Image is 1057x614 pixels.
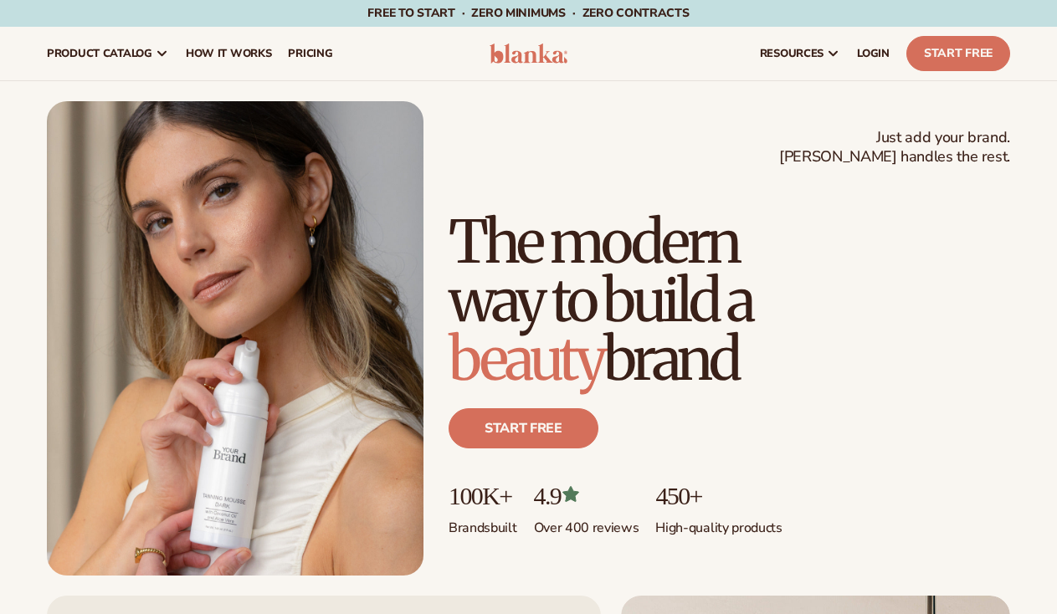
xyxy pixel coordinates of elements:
[280,27,341,80] a: pricing
[367,5,689,21] span: Free to start · ZERO minimums · ZERO contracts
[490,43,568,64] img: logo
[47,47,152,60] span: product catalog
[449,322,603,396] span: beauty
[449,212,1010,388] h1: The modern way to build a brand
[906,36,1010,71] a: Start Free
[655,509,782,537] p: High-quality products
[752,27,849,80] a: resources
[177,27,280,80] a: How It Works
[449,408,598,448] a: Start free
[449,509,517,537] p: Brands built
[288,47,332,60] span: pricing
[449,482,517,509] p: 100K+
[534,509,639,537] p: Over 400 reviews
[38,27,177,80] a: product catalog
[849,27,898,80] a: LOGIN
[760,47,824,60] span: resources
[186,47,272,60] span: How It Works
[779,128,1010,167] span: Just add your brand. [PERSON_NAME] handles the rest.
[655,482,782,509] p: 450+
[857,47,890,60] span: LOGIN
[47,101,423,576] img: Female holding tanning mousse.
[534,482,639,509] p: 4.9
